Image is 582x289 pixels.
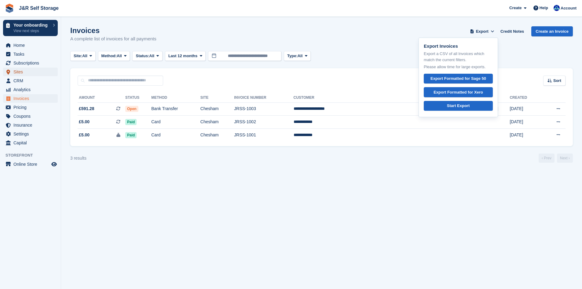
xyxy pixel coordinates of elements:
[424,51,493,63] p: Export a CSV of all Invoices which match the current filters.
[234,93,293,103] th: Invoice Number
[70,26,156,35] h1: Invoices
[539,154,555,163] a: Previous
[434,89,483,95] div: Export Formatted for Xero
[13,112,50,120] span: Coupons
[3,130,58,138] a: menu
[200,93,234,103] th: Site
[70,35,156,43] p: A complete list of invoices for all payments
[298,53,303,59] span: All
[98,51,130,61] button: Method: All
[13,139,50,147] span: Capital
[424,43,493,50] p: Export Invoices
[125,93,151,103] th: Status
[13,50,50,58] span: Tasks
[13,103,50,112] span: Pricing
[424,101,493,111] a: Start Export
[151,116,200,129] td: Card
[554,5,560,11] img: Steve Revell
[234,128,293,141] td: JRSS-1001
[200,116,234,129] td: Chesham
[3,112,58,120] a: menu
[70,51,96,61] button: Site: All
[168,53,197,59] span: Last 12 months
[101,53,117,59] span: Method:
[74,53,82,59] span: Site:
[510,116,542,129] td: [DATE]
[510,93,542,103] th: Created
[165,51,206,61] button: Last 12 months
[537,154,574,163] nav: Page
[200,128,234,141] td: Chesham
[13,28,50,34] p: View next steps
[16,3,61,13] a: J&R Self Storage
[234,102,293,116] td: JRSS-1003
[13,41,50,50] span: Home
[3,50,58,58] a: menu
[13,76,50,85] span: CRM
[3,103,58,112] a: menu
[125,119,137,125] span: Paid
[287,53,298,59] span: Type:
[79,119,90,125] span: £5.00
[234,116,293,129] td: JRSS-1002
[3,94,58,103] a: menu
[151,93,200,103] th: Method
[125,106,138,112] span: Open
[3,41,58,50] a: menu
[510,128,542,141] td: [DATE]
[3,160,58,169] a: menu
[151,102,200,116] td: Bank Transfer
[510,102,542,116] td: [DATE]
[82,53,87,59] span: All
[5,152,61,158] span: Storefront
[125,132,137,138] span: Paid
[430,76,486,82] div: Export Formatted for Sage 50
[70,155,86,161] div: 3 results
[294,93,485,103] th: Customer
[469,26,496,36] button: Export
[557,154,573,163] a: Next
[136,53,149,59] span: Status:
[3,20,58,36] a: Your onboarding View next steps
[531,26,573,36] a: Create an Invoice
[3,85,58,94] a: menu
[3,59,58,67] a: menu
[149,53,155,59] span: All
[509,5,522,11] span: Create
[284,51,311,61] button: Type: All
[13,23,50,27] p: Your onboarding
[13,85,50,94] span: Analytics
[151,128,200,141] td: Card
[540,5,548,11] span: Help
[200,102,234,116] td: Chesham
[553,78,561,84] span: Sort
[3,76,58,85] a: menu
[13,130,50,138] span: Settings
[117,53,122,59] span: All
[13,59,50,67] span: Subscriptions
[424,64,493,70] p: Please allow time for large exports.
[50,161,58,168] a: Preview store
[424,74,493,84] a: Export Formatted for Sage 50
[13,121,50,129] span: Insurance
[3,121,58,129] a: menu
[498,26,526,36] a: Credit Notes
[13,68,50,76] span: Sites
[78,93,125,103] th: Amount
[476,28,489,35] span: Export
[13,94,50,103] span: Invoices
[424,87,493,97] a: Export Formatted for Xero
[13,160,50,169] span: Online Store
[3,139,58,147] a: menu
[79,106,94,112] span: £591.28
[5,4,14,13] img: stora-icon-8386f47178a22dfd0bd8f6a31ec36ba5ce8667c1dd55bd0f319d3a0aa187defe.svg
[79,132,90,138] span: £5.00
[132,51,162,61] button: Status: All
[561,5,577,11] span: Account
[3,68,58,76] a: menu
[447,103,470,109] div: Start Export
